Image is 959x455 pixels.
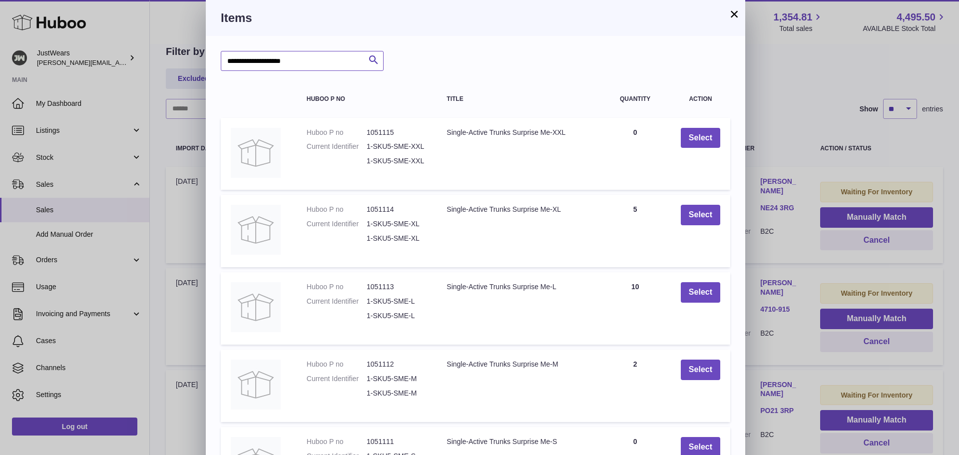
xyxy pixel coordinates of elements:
button: Select [681,360,720,380]
dt: Huboo P no [307,282,367,292]
dd: 1051112 [367,360,427,369]
dt: Current Identifier [307,374,367,384]
button: Select [681,205,720,225]
dd: 1051111 [367,437,427,447]
dd: 1051114 [367,205,427,214]
th: Huboo P no [297,86,437,112]
dt: Huboo P no [307,360,367,369]
img: Single-Active Trunks Surprise Me-M [231,360,281,410]
dd: 1-SKU5-SME-L [367,297,427,306]
th: Title [437,86,599,112]
div: Single-Active Trunks Surprise Me-L [447,282,589,292]
button: Select [681,128,720,148]
dd: 1-SKU5-SME-XXL [367,156,427,166]
div: Single-Active Trunks Surprise Me-XL [447,205,589,214]
div: Single-Active Trunks Surprise Me-XXL [447,128,589,137]
dt: Huboo P no [307,205,367,214]
dt: Current Identifier [307,297,367,306]
div: Single-Active Trunks Surprise Me-S [447,437,589,447]
dd: 1-SKU5-SME-XL [367,234,427,243]
dd: 1-SKU5-SME-M [367,389,427,398]
button: Select [681,282,720,303]
dd: 1-SKU5-SME-L [367,311,427,321]
img: Single-Active Trunks Surprise Me-XXL [231,128,281,178]
td: 5 [600,195,671,267]
th: Action [671,86,730,112]
h3: Items [221,10,730,26]
dt: Current Identifier [307,142,367,151]
div: Single-Active Trunks Surprise Me-M [447,360,589,369]
td: 0 [600,118,671,190]
dd: 1051113 [367,282,427,292]
img: Single-Active Trunks Surprise Me-XL [231,205,281,255]
img: Single-Active Trunks Surprise Me-L [231,282,281,332]
th: Quantity [600,86,671,112]
dd: 1-SKU5-SME-XXL [367,142,427,151]
dd: 1051115 [367,128,427,137]
td: 2 [600,350,671,422]
dd: 1-SKU5-SME-M [367,374,427,384]
dt: Huboo P no [307,437,367,447]
dt: Huboo P no [307,128,367,137]
td: 10 [600,272,671,345]
dd: 1-SKU5-SME-XL [367,219,427,229]
button: × [728,8,740,20]
dt: Current Identifier [307,219,367,229]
